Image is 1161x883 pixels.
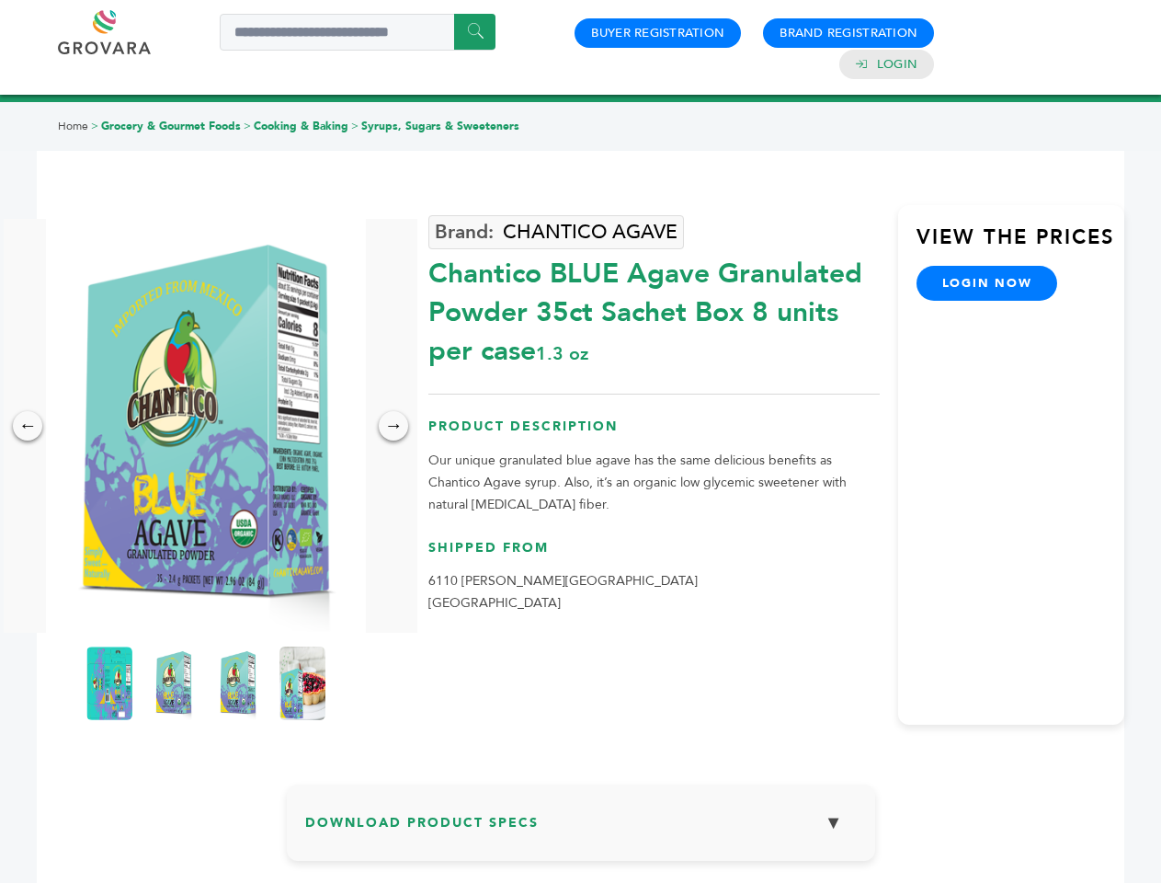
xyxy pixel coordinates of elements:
[428,215,684,249] a: CHANTICO AGAVE
[244,119,251,133] span: >
[58,119,88,133] a: Home
[428,450,880,516] p: Our unique granulated blue agave has the same delicious benefits as Chantico Agave syrup. Also, i...
[279,647,325,720] img: Chantico BLUE Agave Granulated Powder 35ct Sachet Box 8 units per case 1.3 oz
[220,14,495,51] input: Search a product or brand...
[91,119,98,133] span: >
[215,647,261,720] img: Chantico BLUE Agave Granulated Powder 35ct Sachet Box 8 units per case 1.3 oz
[780,25,917,41] a: Brand Registration
[101,119,241,133] a: Grocery & Gourmet Foods
[916,266,1058,301] a: login now
[351,119,359,133] span: >
[428,246,880,371] div: Chantico BLUE Agave Granulated Powder 35ct Sachet Box 8 units per case
[46,219,366,633] img: Chantico BLUE Agave Granulated Powder 35ct Sachet Box 8 units per case 1.3 oz
[916,224,1124,266] h3: View the Prices
[591,25,724,41] a: Buyer Registration
[379,411,408,441] div: →
[877,56,917,73] a: Login
[811,803,857,843] button: ▼
[361,119,519,133] a: Syrups, Sugars & Sweeteners
[151,647,197,720] img: Chantico BLUE Agave Granulated Powder 35ct Sachet Box 8 units per case 1.3 oz Nutrition Info
[13,411,42,441] div: ←
[254,119,348,133] a: Cooking & Baking
[86,647,132,720] img: Chantico BLUE Agave Granulated Powder 35ct Sachet Box 8 units per case 1.3 oz Product Label
[428,418,880,450] h3: Product Description
[428,570,880,614] p: 6110 [PERSON_NAME][GEOGRAPHIC_DATA] [GEOGRAPHIC_DATA]
[305,803,857,856] h3: Download Product Specs
[428,539,880,571] h3: Shipped From
[536,341,588,366] span: 1.3 oz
